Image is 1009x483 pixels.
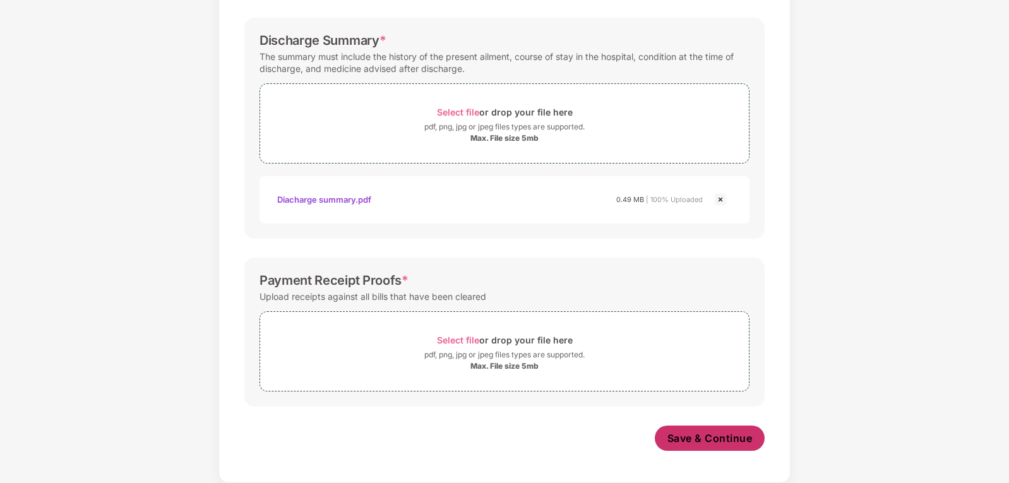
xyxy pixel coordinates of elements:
[424,121,585,133] div: pdf, png, jpg or jpeg files types are supported.
[260,321,749,381] span: Select fileor drop your file herepdf, png, jpg or jpeg files types are supported.Max. File size 5mb
[437,331,573,349] div: or drop your file here
[713,192,728,207] img: svg+xml;base64,PHN2ZyBpZD0iQ3Jvc3MtMjR4MjQiIHhtbG5zPSJodHRwOi8vd3d3LnczLm9yZy8yMDAwL3N2ZyIgd2lkdG...
[260,93,749,153] span: Select fileor drop your file herepdf, png, jpg or jpeg files types are supported.Max. File size 5mb
[437,104,573,121] div: or drop your file here
[424,349,585,361] div: pdf, png, jpg or jpeg files types are supported.
[470,133,539,143] div: Max. File size 5mb
[437,335,479,345] span: Select file
[646,195,703,204] span: | 100% Uploaded
[260,48,749,77] div: The summary must include the history of the present ailment, course of stay in the hospital, cond...
[277,189,371,210] div: Diacharge summary.pdf
[260,273,409,288] div: Payment Receipt Proofs
[260,33,386,48] div: Discharge Summary
[655,426,765,451] button: Save & Continue
[470,361,539,371] div: Max. File size 5mb
[667,431,753,445] span: Save & Continue
[616,195,644,204] span: 0.49 MB
[260,288,486,305] div: Upload receipts against all bills that have been cleared
[437,107,479,117] span: Select file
